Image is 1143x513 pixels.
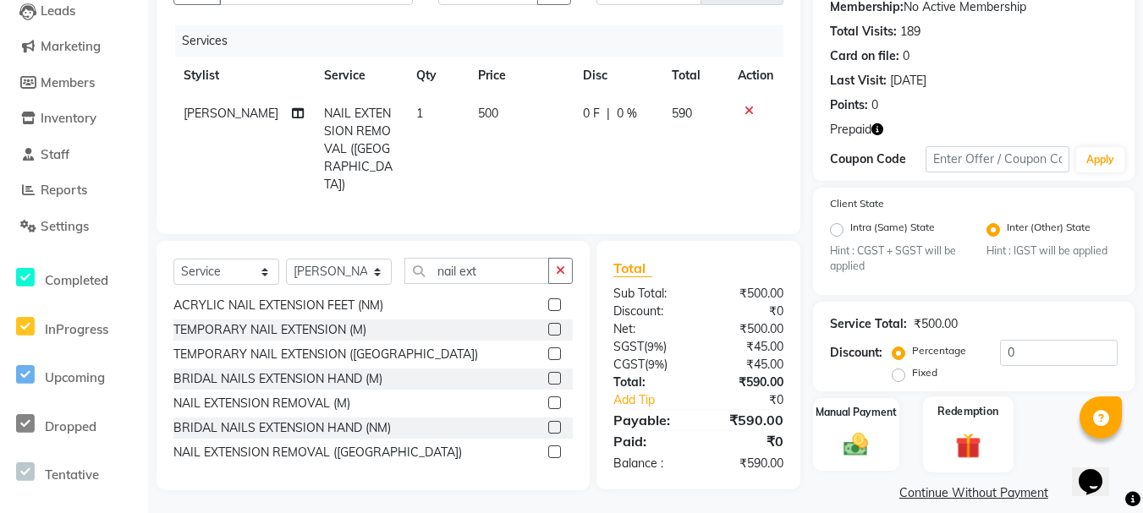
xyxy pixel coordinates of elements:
[173,370,382,388] div: BRIDAL NAILS EXTENSION HAND (M)
[648,357,664,371] span: 9%
[583,105,600,123] span: 0 F
[406,57,468,95] th: Qty
[314,57,406,95] th: Service
[830,196,884,211] label: Client State
[4,2,144,21] a: Leads
[613,357,645,372] span: CGST
[41,146,69,162] span: Staff
[601,410,698,430] div: Payable:
[41,110,96,126] span: Inventory
[830,47,899,65] div: Card on file:
[830,315,907,333] div: Service Total:
[698,303,795,320] div: ₹0
[324,106,393,192] span: NAIL EXTENSION REMOVAL ([GEOGRAPHIC_DATA])
[850,220,935,240] label: Intra (Same) State
[698,320,795,338] div: ₹500.00
[601,285,698,303] div: Sub Total:
[912,365,937,380] label: Fixed
[175,25,796,57] div: Services
[617,105,637,123] span: 0 %
[173,57,314,95] th: Stylist
[914,315,958,333] div: ₹500.00
[613,339,644,354] span: SGST
[613,259,652,277] span: Total
[926,146,1069,172] input: Enter Offer / Coupon Code
[173,395,350,412] div: NAIL EXTENSION REMOVAL (M)
[41,182,87,198] span: Reports
[45,369,105,385] span: Upcoming
[41,218,89,234] span: Settings
[912,343,966,358] label: Percentage
[4,181,144,200] a: Reports
[830,344,882,362] div: Discount:
[573,57,662,95] th: Disc
[698,410,795,430] div: ₹590.00
[728,57,783,95] th: Action
[698,374,795,391] div: ₹590.00
[45,418,96,434] span: Dropped
[41,3,75,19] span: Leads
[1072,445,1126,496] iframe: chat widget
[830,150,926,168] div: Coupon Code
[173,321,366,339] div: TEMPORARY NAIL EXTENSION (M)
[468,57,573,95] th: Price
[173,419,391,437] div: BRIDAL NAILS EXTENSION HAND (NM)
[938,404,999,420] label: Redemption
[830,121,871,139] span: Prepaid
[416,106,423,121] span: 1
[41,38,101,54] span: Marketing
[672,106,692,121] span: 590
[601,338,698,356] div: ( )
[4,145,144,165] a: Staff
[173,297,383,314] div: ACRYLIC NAIL EXTENSION FEET (NM)
[607,105,610,123] span: |
[601,320,698,338] div: Net:
[836,430,876,458] img: _cash.svg
[478,106,498,121] span: 500
[4,217,144,237] a: Settings
[601,374,698,391] div: Total:
[830,23,897,41] div: Total Visits:
[4,109,144,128] a: Inventory
[601,303,698,320] div: Discount:
[173,444,462,461] div: NAIL EXTENSION REMOVAL ([GEOGRAPHIC_DATA])
[903,47,909,65] div: 0
[900,23,920,41] div: 189
[698,356,795,374] div: ₹45.00
[830,243,961,275] small: Hint : CGST + SGST will be applied
[184,106,278,121] span: [PERSON_NAME]
[715,391,796,409] div: ₹0
[816,405,897,420] label: Manual Payment
[871,96,878,114] div: 0
[601,391,714,409] a: Add Tip
[4,74,144,93] a: Members
[698,455,795,472] div: ₹590.00
[698,431,795,451] div: ₹0
[601,431,698,451] div: Paid:
[948,430,989,461] img: _gift.svg
[1076,147,1124,172] button: Apply
[698,285,795,303] div: ₹500.00
[698,338,795,356] div: ₹45.00
[662,57,728,95] th: Total
[41,74,95,90] span: Members
[45,272,108,288] span: Completed
[45,467,99,483] span: Tentative
[816,484,1131,502] a: Continue Without Payment
[1007,220,1091,240] label: Inter (Other) State
[830,72,887,90] div: Last Visit:
[601,455,698,472] div: Balance :
[4,37,144,57] a: Marketing
[404,258,549,284] input: Search or Scan
[601,356,698,374] div: ( )
[647,340,663,353] span: 9%
[830,96,868,114] div: Points:
[45,321,108,337] span: InProgress
[173,346,478,363] div: TEMPORARY NAIL EXTENSION ([GEOGRAPHIC_DATA])
[986,243,1118,259] small: Hint : IGST will be applied
[890,72,926,90] div: [DATE]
